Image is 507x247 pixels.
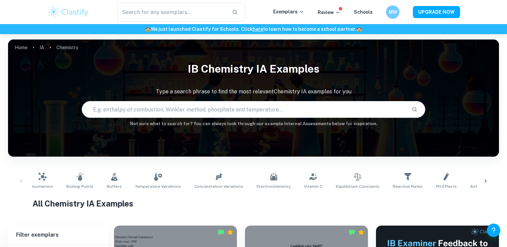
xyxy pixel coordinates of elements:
[354,9,373,15] a: Schools
[1,25,506,33] h6: We just launched Clastify for Schools. Click to learn how to become a school partner.
[336,183,379,189] span: Equilibrium Constants
[66,183,93,189] span: Boiling Points
[386,5,399,19] button: MW
[348,229,355,236] img: Marked
[107,183,122,189] span: Buffers
[8,226,109,244] h6: Filter exemplars
[15,43,27,52] a: Home
[358,229,365,236] div: Premium
[487,224,500,237] button: Help and Feedback
[273,8,304,15] p: Exemplars
[413,6,460,18] button: UPGRADE NOW
[8,58,499,80] h1: IB Chemistry IA examples
[409,104,420,115] button: Search
[33,197,474,210] h1: All Chemistry IA Examples
[257,183,291,189] span: Electrochemistry
[135,183,181,189] span: Temperature Variations
[47,5,90,19] img: Clastify logo
[356,26,362,32] span: 🏫
[194,183,243,189] span: Concentration Variations
[318,9,340,16] p: Review
[117,3,227,21] input: Search for any exemplars...
[8,88,499,96] p: Type a search phrase to find the most relevant Chemistry IA examples for you
[436,183,457,189] span: pH Effects
[40,43,44,52] a: IA
[56,44,78,51] p: Chemistry
[217,229,224,236] img: Marked
[393,183,423,189] span: Reaction Rates
[227,229,234,236] div: Premium
[304,183,322,189] span: Vitamin C
[253,26,263,32] a: here
[145,26,151,32] span: 🏫
[82,100,406,119] input: E.g. enthalpy of combustion, Winkler method, phosphate and temperature...
[8,120,499,127] h6: Not sure what to search for? You can always look through our example Internal Assessments below f...
[32,183,53,189] span: Isomerism
[389,8,396,16] h6: MW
